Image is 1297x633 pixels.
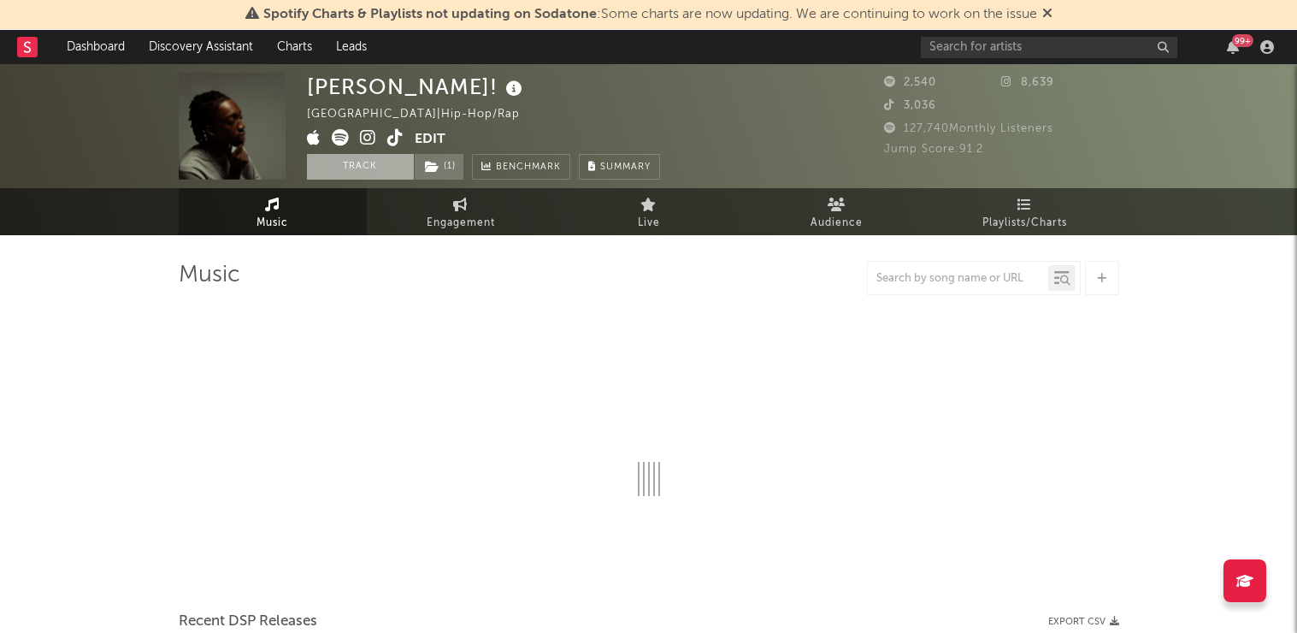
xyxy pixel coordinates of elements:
[921,37,1177,58] input: Search for artists
[414,154,464,180] span: ( 1 )
[884,77,936,88] span: 2,540
[415,154,463,180] button: (1)
[931,188,1119,235] a: Playlists/Charts
[638,213,660,234] span: Live
[884,144,983,155] span: Jump Score: 91.2
[265,30,324,64] a: Charts
[472,154,570,180] a: Benchmark
[1042,8,1052,21] span: Dismiss
[868,272,1048,286] input: Search by song name or URL
[1048,617,1119,627] button: Export CSV
[307,104,539,125] div: [GEOGRAPHIC_DATA] | Hip-Hop/Rap
[555,188,743,235] a: Live
[179,612,317,632] span: Recent DSP Releases
[256,213,288,234] span: Music
[1232,34,1253,47] div: 99 +
[367,188,555,235] a: Engagement
[982,213,1067,234] span: Playlists/Charts
[884,123,1053,134] span: 127,740 Monthly Listeners
[811,213,863,234] span: Audience
[307,73,527,101] div: [PERSON_NAME]!
[324,30,379,64] a: Leads
[884,100,936,111] span: 3,036
[743,188,931,235] a: Audience
[179,188,367,235] a: Music
[55,30,137,64] a: Dashboard
[307,154,414,180] button: Track
[415,129,445,151] button: Edit
[600,163,651,172] span: Summary
[427,213,495,234] span: Engagement
[1001,77,1054,88] span: 8,639
[496,157,561,178] span: Benchmark
[137,30,265,64] a: Discovery Assistant
[263,8,597,21] span: Spotify Charts & Playlists not updating on Sodatone
[579,154,660,180] button: Summary
[263,8,1037,21] span: : Some charts are now updating. We are continuing to work on the issue
[1227,40,1239,54] button: 99+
